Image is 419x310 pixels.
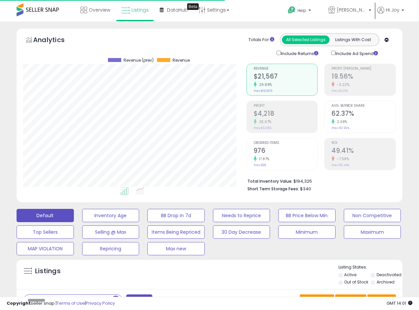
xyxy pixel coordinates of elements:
span: ROI [332,141,395,145]
span: Avg. Buybox Share [332,104,395,108]
small: 2.38% [335,119,347,124]
h2: $21,567 [254,73,318,82]
div: Include Ad Spend [326,49,389,57]
span: Ordered Items [254,141,318,145]
h5: Listings [35,267,61,276]
span: Overview [89,7,110,13]
strong: Copyright [7,300,31,306]
li: $194,325 [247,177,391,185]
span: [PERSON_NAME] [GEOGRAPHIC_DATA] [337,7,367,13]
button: Selling @ Max [82,225,139,239]
div: Tooltip anchor [187,3,199,10]
label: Deactivated [377,272,401,278]
small: Prev: $16,605 [254,89,272,93]
h2: $4,218 [254,110,318,119]
span: Revenue [254,67,318,71]
button: Top Sellers [17,225,74,239]
span: Profit [254,104,318,108]
small: Prev: 53.46% [332,163,349,167]
p: Listing States: [339,264,402,271]
button: BB Price Below Min [278,209,336,222]
span: Hi Joy [386,7,399,13]
b: Total Inventory Value: [247,178,292,184]
span: $340 [300,186,311,192]
button: 30 Day Decrease [213,225,270,239]
button: Repricing [82,242,139,255]
h2: 62.37% [332,110,395,119]
small: Prev: 60.92% [332,126,349,130]
button: BB Drop in 7d [147,209,205,222]
button: Max new [147,242,205,255]
div: Totals For [248,37,274,43]
span: Revenue (prev) [124,58,154,63]
h5: Analytics [33,35,78,46]
a: Help [283,1,322,22]
small: -7.58% [335,156,349,161]
button: Maximum [344,225,401,239]
h2: 19.56% [332,73,395,82]
i: Get Help [288,6,296,14]
h2: 49.41% [332,147,395,156]
button: Items Being Repriced [147,225,205,239]
button: Minimum [278,225,336,239]
small: Prev: $3,356 [254,126,271,130]
button: Default [17,209,74,222]
small: -3.22% [335,82,349,87]
small: 29.88% [257,82,272,87]
button: Needs to Reprice [213,209,270,222]
small: Prev: 828 [254,163,266,167]
small: Prev: 20.21% [332,89,348,93]
button: Listings With Cost [329,35,377,44]
button: Non Competitive [344,209,401,222]
label: Archived [377,279,394,285]
small: 17.87% [257,156,270,161]
span: Listings [131,7,149,13]
b: Short Term Storage Fees: [247,186,299,192]
h2: 976 [254,147,318,156]
label: Out of Stock [344,279,368,285]
button: All Selected Listings [282,35,330,44]
span: 2025-10-10 14:01 GMT [387,300,412,306]
a: Hi Joy [377,7,404,22]
span: Profit [PERSON_NAME] [332,67,395,71]
small: 25.67% [257,119,272,124]
div: Include Returns [272,49,326,57]
div: seller snap | | [7,300,115,307]
span: Help [297,8,306,13]
label: Active [344,272,356,278]
span: DataHub [167,7,188,13]
span: Revenue [173,58,190,63]
button: MAP VIOLATION [17,242,74,255]
button: Inventory Age [82,209,139,222]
